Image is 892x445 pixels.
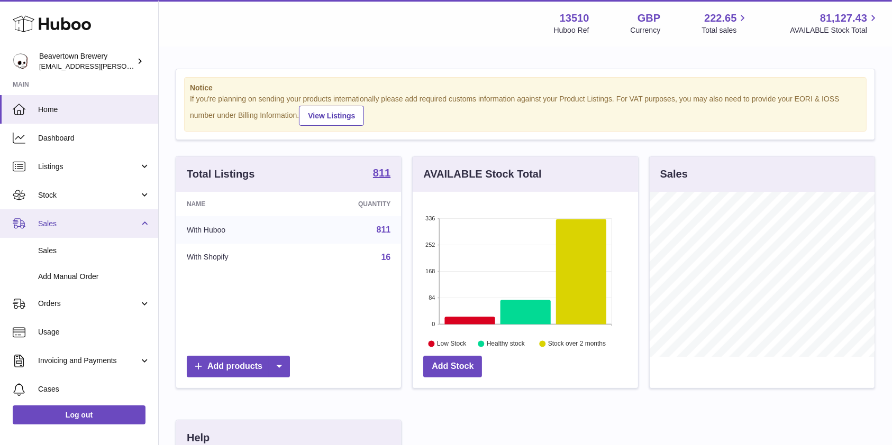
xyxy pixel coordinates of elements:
a: 811 [377,225,391,234]
strong: GBP [638,11,660,25]
span: Stock [38,190,139,200]
th: Quantity [297,192,401,216]
text: 168 [425,268,435,274]
span: Total sales [702,25,749,35]
th: Name [176,192,297,216]
text: 84 [429,294,435,301]
td: With Huboo [176,216,297,244]
img: kit.lowe@beavertownbrewery.co.uk [13,53,29,69]
h3: AVAILABLE Stock Total [423,167,541,181]
div: Currency [631,25,661,35]
text: 252 [425,242,435,248]
span: 222.65 [704,11,736,25]
a: 16 [381,253,391,262]
div: Beavertown Brewery [39,51,134,71]
text: Low Stock [437,340,467,347]
div: Huboo Ref [554,25,589,35]
td: With Shopify [176,244,297,271]
a: View Listings [299,106,364,126]
a: Add products [187,356,290,377]
span: Usage [38,327,150,337]
span: [EMAIL_ADDRESS][PERSON_NAME][DOMAIN_NAME] [39,62,212,70]
a: 222.65 Total sales [702,11,749,35]
text: Stock over 2 months [548,340,606,347]
span: AVAILABLE Stock Total [790,25,879,35]
span: Invoicing and Payments [38,356,139,366]
a: Add Stock [423,356,482,377]
span: Sales [38,246,150,256]
strong: 811 [373,168,390,178]
text: 336 [425,215,435,221]
span: Cases [38,384,150,394]
div: If you're planning on sending your products internationally please add required customs informati... [190,94,861,126]
a: 811 [373,168,390,180]
h3: Total Listings [187,167,255,181]
text: Healthy stock [487,340,525,347]
span: Sales [38,219,139,229]
span: Add Manual Order [38,272,150,282]
a: 81,127.43 AVAILABLE Stock Total [790,11,879,35]
span: Listings [38,162,139,172]
h3: Help [187,431,210,445]
span: Orders [38,299,139,309]
span: Home [38,105,150,115]
text: 0 [432,321,435,327]
span: 81,127.43 [820,11,867,25]
span: Dashboard [38,133,150,143]
a: Log out [13,405,145,424]
strong: Notice [190,83,861,93]
h3: Sales [660,167,688,181]
strong: 13510 [560,11,589,25]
